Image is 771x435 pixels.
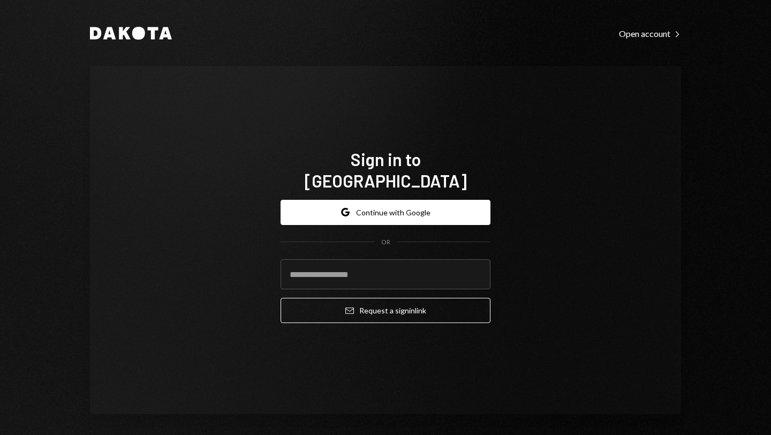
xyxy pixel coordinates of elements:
[619,27,681,39] a: Open account
[619,28,681,39] div: Open account
[281,298,490,323] button: Request a signinlink
[281,200,490,225] button: Continue with Google
[281,148,490,191] h1: Sign in to [GEOGRAPHIC_DATA]
[381,238,390,247] div: OR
